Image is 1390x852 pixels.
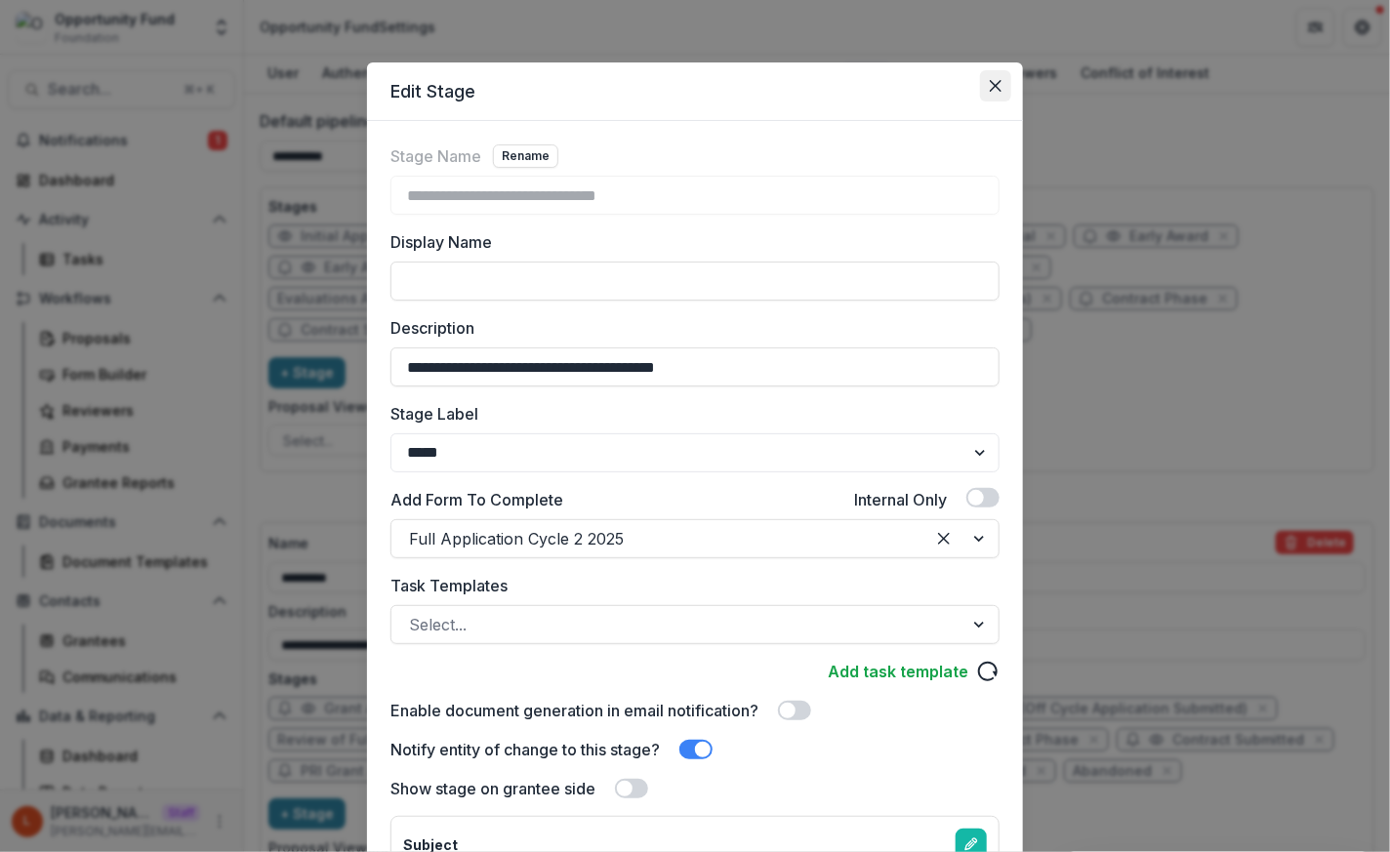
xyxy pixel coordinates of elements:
[493,144,558,168] button: Rename
[390,738,660,761] label: Notify entity of change to this stage?
[390,230,988,254] label: Display Name
[390,777,595,800] label: Show stage on grantee side
[828,660,968,683] a: Add task template
[854,488,947,511] label: Internal Only
[390,144,481,168] label: Stage Name
[390,488,563,511] label: Add Form To Complete
[390,574,988,597] label: Task Templates
[980,70,1011,101] button: Close
[390,402,988,426] label: Stage Label
[976,660,1000,683] svg: reload
[390,699,758,722] label: Enable document generation in email notification?
[928,523,960,554] div: Clear selected options
[390,316,988,340] label: Description
[367,62,1023,121] header: Edit Stage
